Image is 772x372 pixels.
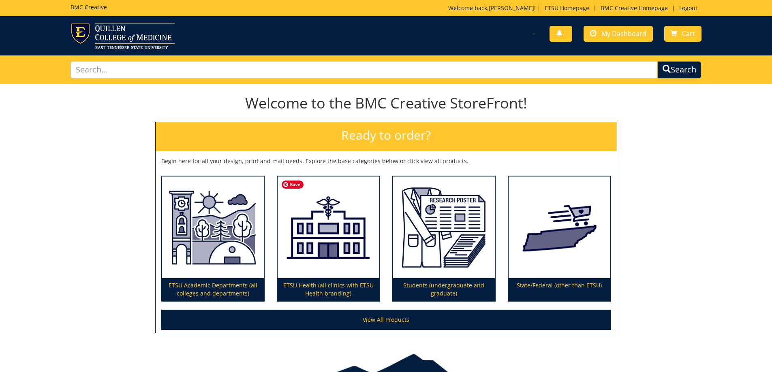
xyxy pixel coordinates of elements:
button: Search [657,61,701,79]
h2: Ready to order? [156,122,617,151]
a: ETSU Health (all clinics with ETSU Health branding) [278,176,379,301]
img: State/Federal (other than ETSU) [509,176,610,278]
span: My Dashboard [601,29,646,38]
a: My Dashboard [584,26,653,42]
p: Begin here for all your design, print and mail needs. Explore the base categories below or click ... [161,157,611,165]
p: ETSU Academic Departments (all colleges and departments) [162,278,264,301]
img: ETSU Health (all clinics with ETSU Health branding) [278,176,379,278]
a: Logout [675,4,701,12]
p: Welcome back, ! | | | [448,4,701,12]
a: View All Products [161,310,611,330]
a: [PERSON_NAME] [489,4,534,12]
a: ETSU Academic Departments (all colleges and departments) [162,176,264,301]
img: ETSU Academic Departments (all colleges and departments) [162,176,264,278]
p: State/Federal (other than ETSU) [509,278,610,301]
img: ETSU logo [71,23,175,49]
h1: Welcome to the BMC Creative StoreFront! [155,95,617,111]
a: Cart [664,26,701,42]
img: Students (undergraduate and graduate) [393,176,495,278]
a: BMC Creative Homepage [597,4,672,12]
p: ETSU Health (all clinics with ETSU Health branding) [278,278,379,301]
span: Cart [682,29,695,38]
h5: BMC Creative [71,4,107,10]
span: Save [282,181,304,189]
p: Students (undergraduate and graduate) [393,278,495,301]
a: Students (undergraduate and graduate) [393,176,495,301]
input: Search... [71,61,658,79]
a: State/Federal (other than ETSU) [509,176,610,301]
a: ETSU Homepage [541,4,593,12]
